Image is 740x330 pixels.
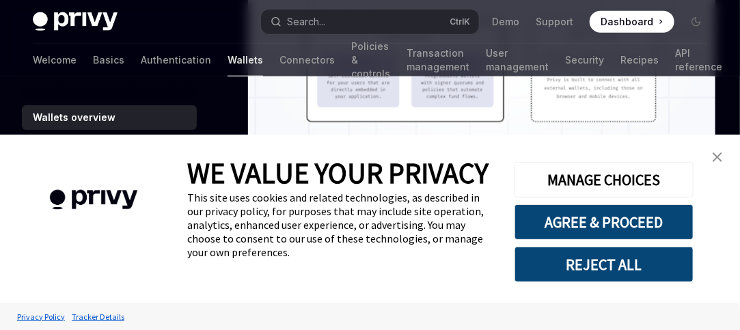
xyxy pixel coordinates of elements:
img: dark logo [33,12,118,31]
a: API reference [675,44,722,77]
button: MANAGE CHOICES [515,162,694,197]
div: Search... [287,14,325,30]
a: Security [565,44,604,77]
a: User management [486,44,549,77]
a: Privacy Policy [14,305,68,329]
a: Chain support [22,130,197,154]
a: Basics [93,44,124,77]
a: Tracker Details [68,305,128,329]
img: close banner [713,152,722,162]
a: Recipes [620,44,659,77]
a: Wallets overview [22,105,197,130]
a: Transaction management [407,44,469,77]
a: Connectors [279,44,335,77]
button: REJECT ALL [515,247,694,282]
img: company logo [20,170,167,230]
span: WE VALUE YOUR PRIVACY [187,155,489,191]
a: close banner [704,143,731,171]
a: Demo [492,15,519,29]
button: Toggle dark mode [685,11,707,33]
div: This site uses cookies and related technologies, as described in our privacy policy, for purposes... [187,191,494,259]
a: Authentication [141,44,211,77]
span: Ctrl K [450,16,471,27]
div: Chain support [33,134,96,150]
a: Dashboard [590,11,674,33]
span: Dashboard [601,15,653,29]
div: Wallets overview [33,109,115,126]
button: AGREE & PROCEED [515,204,694,240]
a: Support [536,15,573,29]
a: Policies & controls [351,44,390,77]
a: Wallets [228,44,263,77]
a: Welcome [33,44,77,77]
button: Search...CtrlK [261,10,478,34]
